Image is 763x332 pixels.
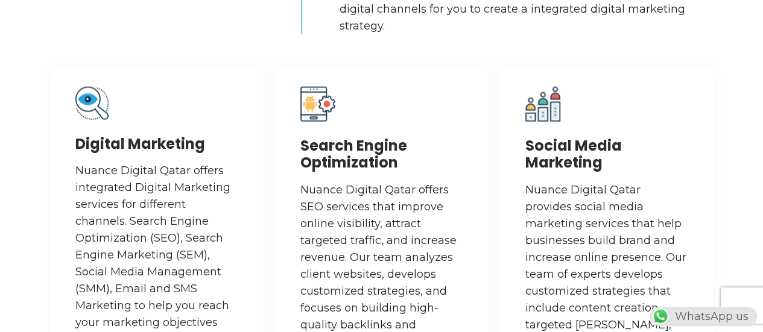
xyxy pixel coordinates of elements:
[300,137,463,172] h3: Search Engine Optimization
[650,310,757,323] a: WhatsAppWhatsApp us
[525,137,688,172] h3: Social Media Marketing
[650,307,757,326] div: WhatsApp us
[75,136,238,153] h3: Digital Marketing
[651,307,670,326] img: WhatsApp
